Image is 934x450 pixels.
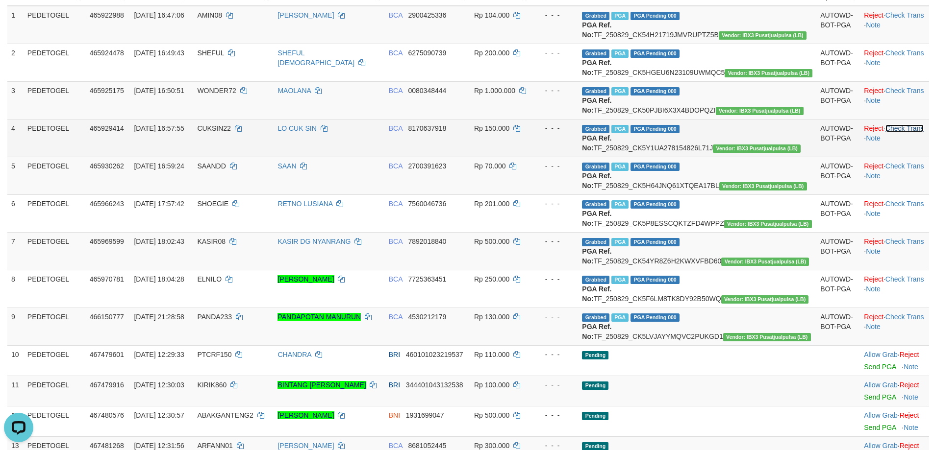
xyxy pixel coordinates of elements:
span: Rp 201.000 [474,200,509,208]
span: Marked by afzCS1 [611,163,629,171]
b: PGA Ref. No: [582,96,611,114]
div: - - - [535,274,574,284]
span: 467481268 [90,442,124,450]
td: · · [860,232,929,270]
span: Vendor URL: https://dashboard.q2checkout.com/secure [713,144,801,153]
span: [DATE] 16:47:06 [134,11,184,19]
span: SAANDD [197,162,226,170]
span: Marked by afzCS1 [611,200,629,209]
td: PEDETOGEL [24,270,86,308]
span: BCA [389,11,403,19]
span: Copy 4530212179 to clipboard [408,313,446,321]
span: SHEFUL [197,49,224,57]
a: Reject [900,351,919,358]
span: PGA Pending [631,163,680,171]
td: 11 [7,376,24,406]
span: ELNILO [197,275,222,283]
span: Rp 110.000 [474,351,509,358]
span: Copy 6275090739 to clipboard [408,49,446,57]
span: 465966243 [90,200,124,208]
span: Copy 7892018840 to clipboard [408,237,446,245]
a: Note [866,210,881,217]
span: [DATE] 16:57:55 [134,124,184,132]
a: SHEFUL [DEMOGRAPHIC_DATA] [278,49,354,67]
a: Reject [864,11,884,19]
span: Grabbed [582,313,609,322]
td: 6 [7,194,24,232]
span: · [864,381,899,389]
span: ARFANN01 [197,442,232,450]
td: · · [860,6,929,44]
div: - - - [535,380,574,390]
b: PGA Ref. No: [582,285,611,303]
td: 1 [7,6,24,44]
span: 465922988 [90,11,124,19]
span: Rp 300.000 [474,442,509,450]
span: PGA Pending [631,200,680,209]
td: · · [860,81,929,119]
a: Check Trans [885,162,924,170]
a: Reject [900,381,919,389]
td: · · [860,194,929,232]
td: TF_250829_CK5F6LM8TK8DY92B50WQ [578,270,816,308]
a: KASIR DG NYANRANG [278,237,351,245]
td: PEDETOGEL [24,81,86,119]
span: [DATE] 18:04:28 [134,275,184,283]
a: [PERSON_NAME] [278,275,334,283]
a: Allow Grab [864,411,897,419]
td: AUTOWD-BOT-PGA [816,6,860,44]
span: Grabbed [582,125,609,133]
td: · · [860,44,929,81]
span: KIRIK860 [197,381,227,389]
span: · [864,442,899,450]
span: Marked by afzCS1 [611,12,629,20]
span: BCA [389,124,403,132]
span: Vendor URL: https://dashboard.q2checkout.com/secure [725,69,812,77]
span: BCA [389,442,403,450]
a: [PERSON_NAME] [278,411,334,419]
span: Marked by afzCS1 [611,49,629,58]
b: PGA Ref. No: [582,210,611,227]
span: Rp 500.000 [474,411,509,419]
a: CHANDRA [278,351,311,358]
a: Allow Grab [864,442,897,450]
span: PGA Pending [631,238,680,246]
span: Rp 70.000 [474,162,506,170]
a: Note [866,323,881,331]
span: [DATE] 12:30:03 [134,381,184,389]
span: Rp 150.000 [474,124,509,132]
td: PEDETOGEL [24,157,86,194]
span: Grabbed [582,238,609,246]
div: - - - [535,86,574,95]
a: Note [904,363,918,371]
span: 466150777 [90,313,124,321]
a: SAAN [278,162,296,170]
td: 4 [7,119,24,157]
span: PGA Pending [631,87,680,95]
span: Rp 100.000 [474,381,509,389]
span: BCA [389,49,403,57]
td: 5 [7,157,24,194]
span: Marked by afzCS1 [611,125,629,133]
td: 10 [7,345,24,376]
span: KASIR08 [197,237,226,245]
td: 12 [7,406,24,436]
span: Copy 7560046736 to clipboard [408,200,446,208]
td: AUTOWD-BOT-PGA [816,44,860,81]
a: Reject [900,411,919,419]
td: · · [860,308,929,345]
span: BCA [389,162,403,170]
b: PGA Ref. No: [582,134,611,152]
span: 465970781 [90,275,124,283]
a: Note [866,285,881,293]
a: Reject [864,275,884,283]
span: Vendor URL: https://dashboard.q2checkout.com/secure [716,107,804,115]
div: - - - [535,123,574,133]
b: PGA Ref. No: [582,59,611,76]
td: AUTOWD-BOT-PGA [816,157,860,194]
td: AUTOWD-BOT-PGA [816,308,860,345]
span: PTCRF150 [197,351,231,358]
div: - - - [535,410,574,420]
a: Reject [864,237,884,245]
span: Grabbed [582,276,609,284]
